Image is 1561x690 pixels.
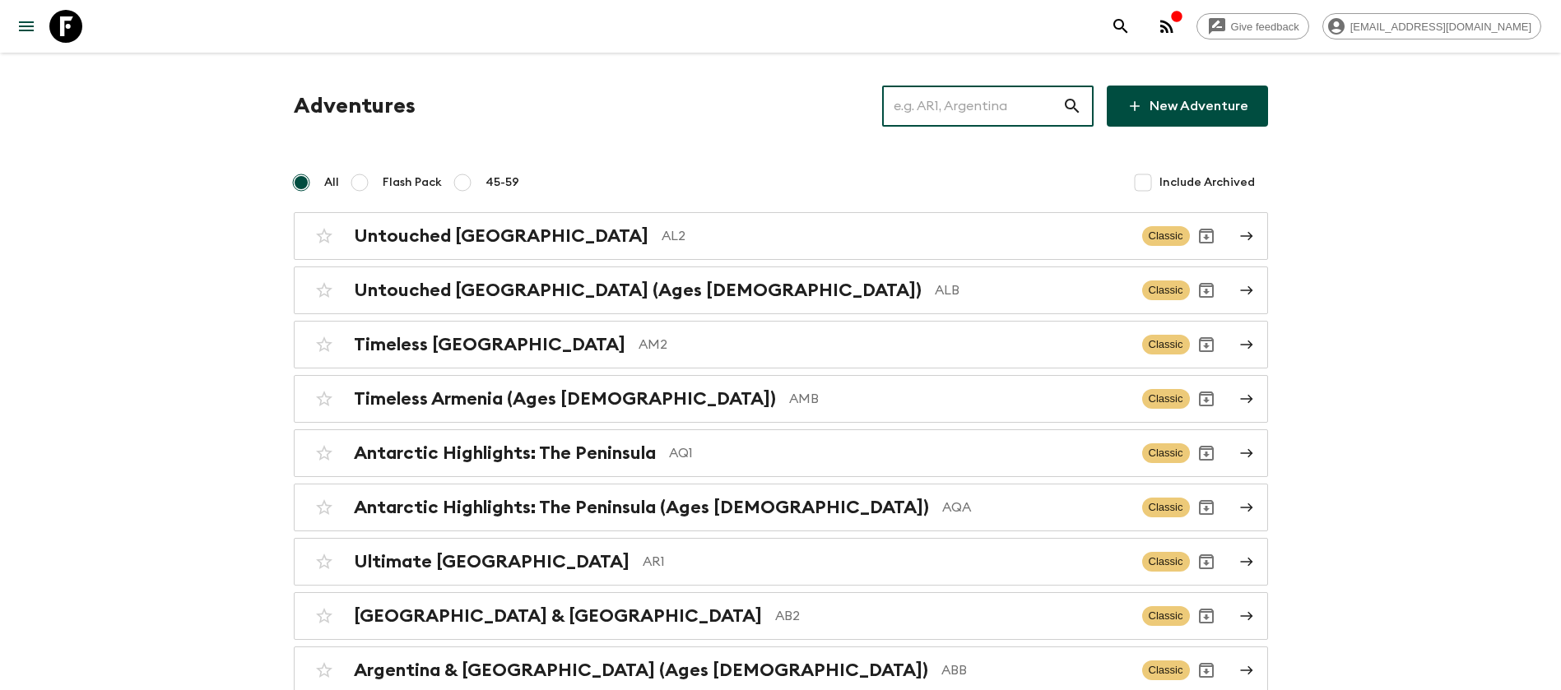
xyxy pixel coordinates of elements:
[789,389,1129,409] p: AMB
[1322,13,1541,39] div: [EMAIL_ADDRESS][DOMAIN_NAME]
[354,660,928,681] h2: Argentina & [GEOGRAPHIC_DATA] (Ages [DEMOGRAPHIC_DATA])
[294,212,1268,260] a: Untouched [GEOGRAPHIC_DATA]AL2ClassicArchive
[354,442,656,464] h2: Antarctic Highlights: The Peninsula
[324,174,339,191] span: All
[1190,328,1223,361] button: Archive
[942,498,1129,517] p: AQA
[1142,498,1190,517] span: Classic
[294,321,1268,368] a: Timeless [GEOGRAPHIC_DATA]AM2ClassicArchive
[354,605,762,627] h2: [GEOGRAPHIC_DATA] & [GEOGRAPHIC_DATA]
[1142,606,1190,626] span: Classic
[383,174,442,191] span: Flash Pack
[1190,220,1223,252] button: Archive
[1190,437,1223,470] button: Archive
[643,552,1129,572] p: AR1
[354,497,929,518] h2: Antarctic Highlights: The Peninsula (Ages [DEMOGRAPHIC_DATA])
[354,225,648,247] h2: Untouched [GEOGRAPHIC_DATA]
[1142,443,1190,463] span: Classic
[775,606,1129,626] p: AB2
[935,280,1129,300] p: ALB
[1159,174,1255,191] span: Include Archived
[1190,274,1223,307] button: Archive
[941,660,1129,680] p: ABB
[1190,545,1223,578] button: Archive
[294,429,1268,477] a: Antarctic Highlights: The PeninsulaAQ1ClassicArchive
[1142,660,1190,680] span: Classic
[354,334,625,355] h2: Timeless [GEOGRAPHIC_DATA]
[1107,86,1268,127] a: New Adventure
[294,90,416,123] h1: Adventures
[1142,226,1190,246] span: Classic
[1190,600,1223,632] button: Archive
[1142,335,1190,354] span: Classic
[1341,21,1540,33] span: [EMAIL_ADDRESS][DOMAIN_NAME]
[294,375,1268,423] a: Timeless Armenia (Ages [DEMOGRAPHIC_DATA])AMBClassicArchive
[294,538,1268,586] a: Ultimate [GEOGRAPHIC_DATA]AR1ClassicArchive
[1142,280,1190,300] span: Classic
[485,174,519,191] span: 45-59
[1196,13,1309,39] a: Give feedback
[1190,382,1223,415] button: Archive
[1142,389,1190,409] span: Classic
[1104,10,1137,43] button: search adventures
[639,335,1129,354] p: AM2
[354,280,922,301] h2: Untouched [GEOGRAPHIC_DATA] (Ages [DEMOGRAPHIC_DATA])
[1190,654,1223,687] button: Archive
[882,83,1062,129] input: e.g. AR1, Argentina
[294,266,1268,314] a: Untouched [GEOGRAPHIC_DATA] (Ages [DEMOGRAPHIC_DATA])ALBClassicArchive
[1222,21,1308,33] span: Give feedback
[1142,552,1190,572] span: Classic
[294,592,1268,640] a: [GEOGRAPHIC_DATA] & [GEOGRAPHIC_DATA]AB2ClassicArchive
[354,388,776,410] h2: Timeless Armenia (Ages [DEMOGRAPHIC_DATA])
[354,551,630,572] h2: Ultimate [GEOGRAPHIC_DATA]
[10,10,43,43] button: menu
[1190,491,1223,524] button: Archive
[294,484,1268,531] a: Antarctic Highlights: The Peninsula (Ages [DEMOGRAPHIC_DATA])AQAClassicArchive
[669,443,1129,463] p: AQ1
[662,226,1129,246] p: AL2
